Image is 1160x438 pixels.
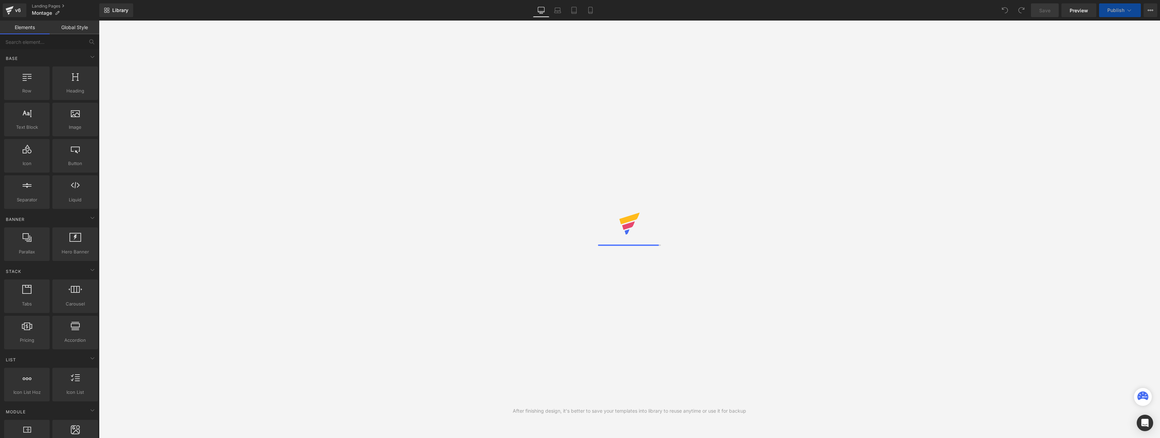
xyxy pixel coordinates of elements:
[112,7,128,13] span: Library
[1015,3,1028,17] button: Redo
[54,248,96,255] span: Hero Banner
[582,3,599,17] a: Mobile
[50,21,99,34] a: Global Style
[1070,7,1088,14] span: Preview
[5,356,17,363] span: List
[998,3,1012,17] button: Undo
[14,6,22,15] div: v6
[533,3,549,17] a: Desktop
[5,216,25,223] span: Banner
[32,10,52,16] span: Montage
[6,196,48,203] span: Separator
[54,389,96,396] span: Icon List
[6,160,48,167] span: Icon
[6,337,48,344] span: Pricing
[54,337,96,344] span: Accordion
[54,124,96,131] span: Image
[1039,7,1050,14] span: Save
[1144,3,1157,17] button: More
[5,268,22,275] span: Stack
[5,409,26,415] span: Module
[32,3,99,9] a: Landing Pages
[1137,415,1153,431] div: Open Intercom Messenger
[5,55,18,62] span: Base
[6,124,48,131] span: Text Block
[54,300,96,308] span: Carousel
[54,196,96,203] span: Liquid
[3,3,26,17] a: v6
[6,87,48,95] span: Row
[54,87,96,95] span: Heading
[513,407,746,415] div: After finishing design, it's better to save your templates into library to reuse anytime or use i...
[1061,3,1096,17] a: Preview
[6,300,48,308] span: Tabs
[549,3,566,17] a: Laptop
[566,3,582,17] a: Tablet
[6,248,48,255] span: Parallax
[99,3,133,17] a: New Library
[6,389,48,396] span: Icon List Hoz
[1099,3,1141,17] button: Publish
[54,160,96,167] span: Button
[1107,8,1124,13] span: Publish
